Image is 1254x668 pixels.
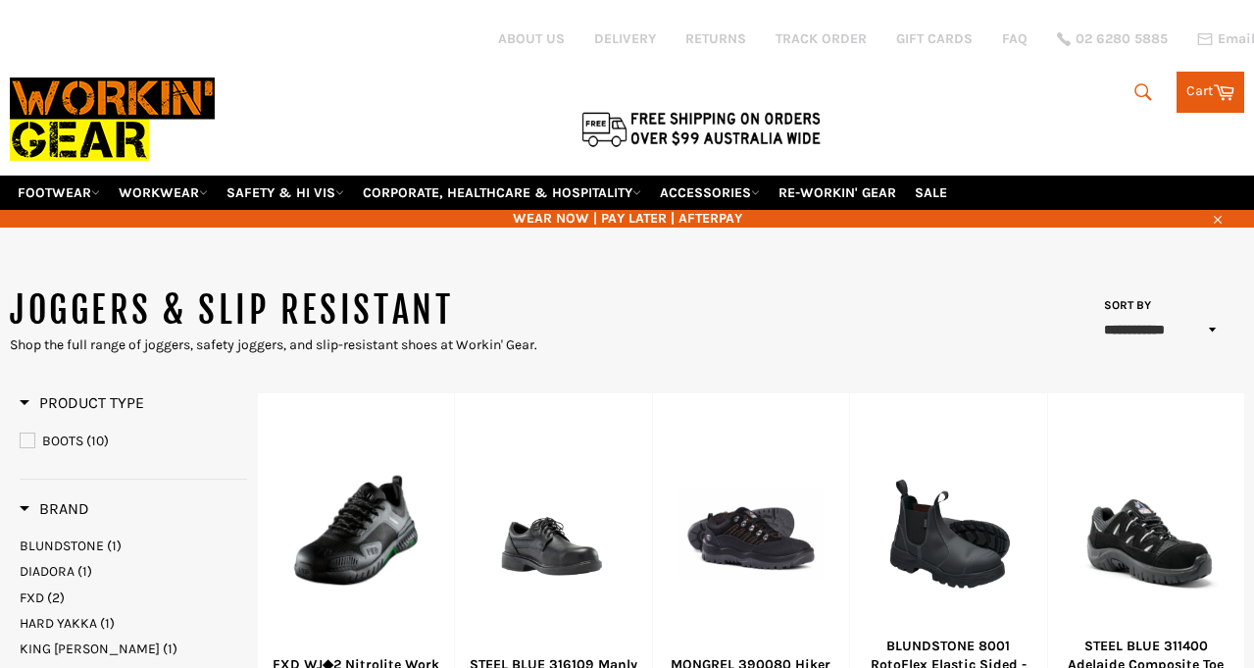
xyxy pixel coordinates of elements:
[594,29,656,48] a: DELIVERY
[1002,29,1028,48] a: FAQ
[163,641,177,657] span: (1)
[498,29,565,48] a: ABOUT US
[42,433,83,449] span: BOOTS
[10,64,215,175] img: Workin Gear leaders in Workwear, Safety Boots, PPE, Uniforms. Australia's No.1 in Workwear
[47,590,65,606] span: (2)
[20,590,44,606] span: FXD
[20,537,247,555] a: BLUNDSTONE
[20,640,247,658] a: KING GEE
[219,176,352,210] a: SAFETY & HI VIS
[685,29,746,48] a: RETURNS
[20,393,144,413] h3: Product Type
[10,209,1244,228] span: WEAR NOW | PAY LATER | AFTERPAY
[1097,297,1151,314] label: Sort by
[20,562,247,581] a: DIADORA
[652,176,768,210] a: ACCESSORIES
[20,563,75,580] span: DIADORA
[20,499,89,518] span: Brand
[10,176,108,210] a: FOOTWEAR
[111,176,216,210] a: WORKWEAR
[77,563,92,580] span: (1)
[20,431,247,452] a: BOOTS
[20,589,247,607] a: FXD
[776,29,867,48] a: TRACK ORDER
[10,335,627,354] div: Shop the full range of joggers, safety joggers, and slip-resistant shoes at Workin' Gear.
[107,538,122,554] span: (1)
[20,614,247,633] a: HARD YAKKA
[1076,32,1168,46] span: 02 6280 5885
[771,176,904,210] a: RE-WORKIN' GEAR
[907,176,955,210] a: SALE
[100,615,115,632] span: (1)
[896,29,973,48] a: GIFT CARDS
[355,176,649,210] a: CORPORATE, HEALTHCARE & HOSPITALITY
[20,538,104,554] span: BLUNDSTONE
[10,286,627,335] h1: JOGGERS & SLIP RESISTANT
[20,615,97,632] span: HARD YAKKA
[20,641,160,657] span: KING [PERSON_NAME]
[1057,32,1168,46] a: 02 6280 5885
[20,499,89,519] h3: Brand
[1177,72,1244,113] a: Cart
[578,108,824,149] img: Flat $9.95 shipping Australia wide
[20,393,144,412] span: Product Type
[86,433,109,449] span: (10)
